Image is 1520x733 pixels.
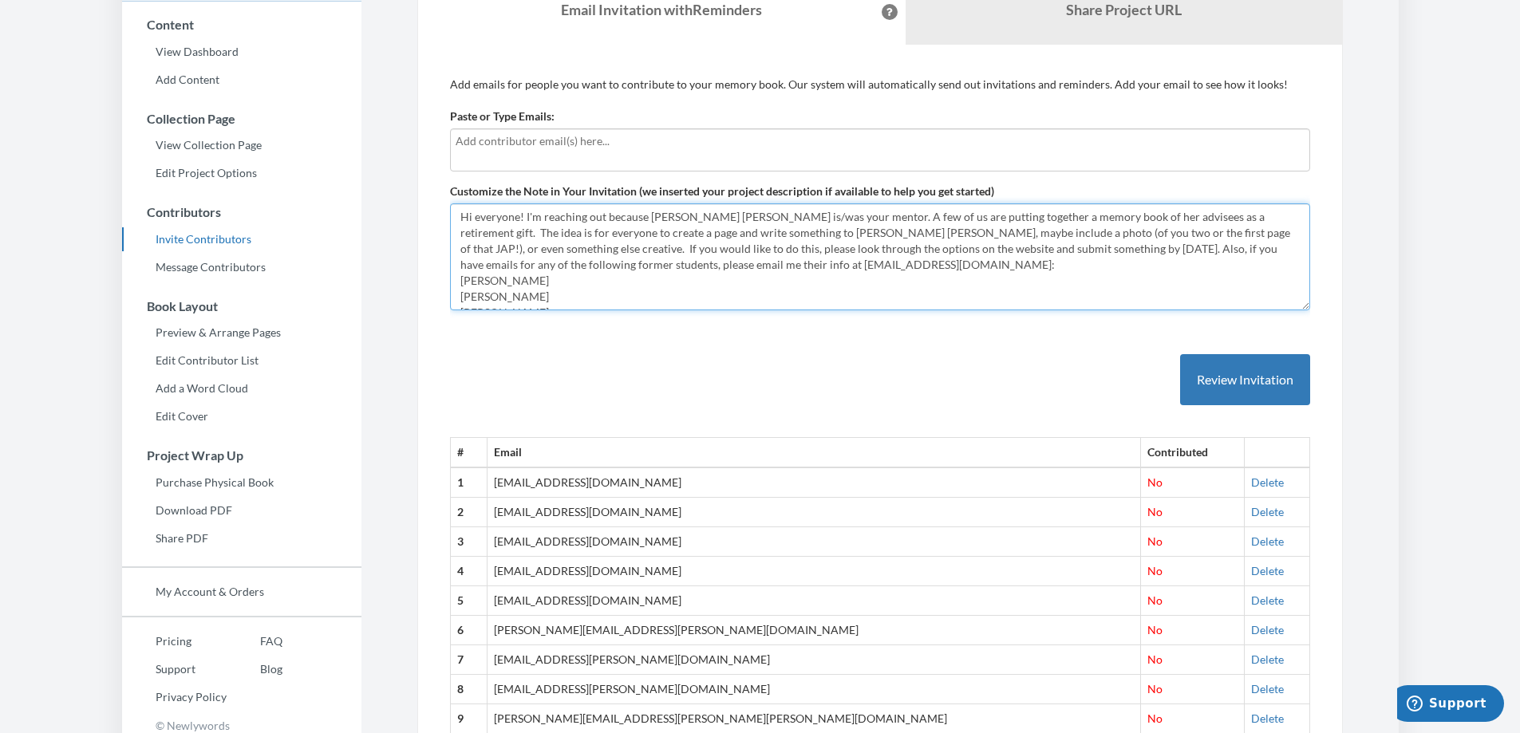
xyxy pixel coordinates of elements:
[1251,534,1284,548] a: Delete
[122,657,227,681] a: Support
[487,586,1140,616] td: [EMAIL_ADDRESS][DOMAIN_NAME]
[450,77,1310,93] p: Add emails for people you want to contribute to your memory book. Our system will automatically s...
[122,499,361,522] a: Download PDF
[1147,682,1163,696] span: No
[122,471,361,495] a: Purchase Physical Book
[487,498,1140,527] td: [EMAIL_ADDRESS][DOMAIN_NAME]
[1251,682,1284,696] a: Delete
[450,438,487,467] th: #
[450,616,487,645] th: 6
[450,108,555,124] label: Paste or Type Emails:
[122,349,361,372] a: Edit Contributor List
[1147,593,1163,607] span: No
[123,112,361,126] h3: Collection Page
[1180,354,1310,406] button: Review Invitation
[487,675,1140,704] td: [EMAIL_ADDRESS][PERSON_NAME][DOMAIN_NAME]
[122,580,361,604] a: My Account & Orders
[123,18,361,32] h3: Content
[450,467,487,497] th: 1
[1066,1,1182,18] b: Share Project URL
[1397,685,1504,725] iframe: Opens a widget where you can chat to one of our agents
[456,132,1305,150] input: Add contributor email(s) here...
[123,205,361,219] h3: Contributors
[122,161,361,185] a: Edit Project Options
[122,68,361,92] a: Add Content
[487,557,1140,586] td: [EMAIL_ADDRESS][DOMAIN_NAME]
[487,467,1140,497] td: [EMAIL_ADDRESS][DOMAIN_NAME]
[122,376,361,400] a: Add a Word Cloud
[227,629,282,653] a: FAQ
[1251,711,1284,725] a: Delete
[122,40,361,64] a: View Dashboard
[561,1,762,18] strong: Email Invitation with Reminders
[450,498,487,527] th: 2
[1147,475,1163,489] span: No
[487,645,1140,675] td: [EMAIL_ADDRESS][PERSON_NAME][DOMAIN_NAME]
[1147,623,1163,636] span: No
[1251,652,1284,666] a: Delete
[450,183,994,199] label: Customize the Note in Your Invitation (we inserted your project description if available to help ...
[123,299,361,313] h3: Book Layout
[1147,711,1163,725] span: No
[487,527,1140,557] td: [EMAIL_ADDRESS][DOMAIN_NAME]
[1251,623,1284,636] a: Delete
[122,685,227,709] a: Privacy Policy
[1251,593,1284,607] a: Delete
[450,675,487,704] th: 8
[122,133,361,157] a: View Collection Page
[450,557,487,586] th: 4
[450,203,1310,310] textarea: Hi everyone! I'm reaching out because [PERSON_NAME] [PERSON_NAME] is/was your mentor. A few of us...
[1147,564,1163,577] span: No
[122,526,361,550] a: Share PDF
[122,629,227,653] a: Pricing
[1251,564,1284,577] a: Delete
[487,438,1140,467] th: Email
[227,657,282,681] a: Blog
[450,586,487,616] th: 5
[487,616,1140,645] td: [PERSON_NAME][EMAIL_ADDRESS][PERSON_NAME][DOMAIN_NAME]
[1147,505,1163,518] span: No
[122,321,361,345] a: Preview & Arrange Pages
[122,255,361,279] a: Message Contributors
[123,448,361,463] h3: Project Wrap Up
[1147,534,1163,548] span: No
[1251,505,1284,518] a: Delete
[1251,475,1284,489] a: Delete
[1147,652,1163,666] span: No
[122,227,361,251] a: Invite Contributors
[1141,438,1245,467] th: Contributed
[122,404,361,428] a: Edit Cover
[450,527,487,557] th: 3
[450,645,487,675] th: 7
